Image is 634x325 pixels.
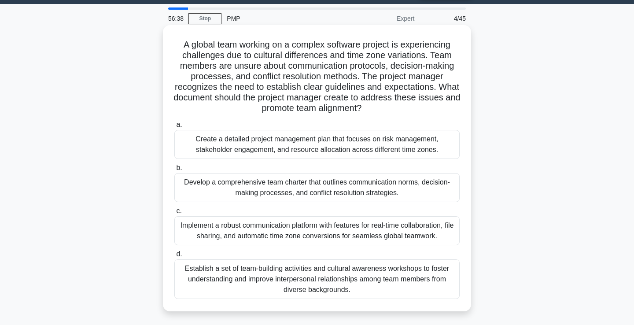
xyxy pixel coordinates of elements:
span: c. [176,207,181,214]
div: 4/45 [420,10,471,27]
div: Expert [343,10,420,27]
div: PMP [221,10,343,27]
div: Develop a comprehensive team charter that outlines communication norms, decision-making processes... [174,173,460,202]
span: d. [176,250,182,258]
div: Establish a set of team-building activities and cultural awareness workshops to foster understand... [174,259,460,299]
span: a. [176,121,182,128]
div: Implement a robust communication platform with features for real-time collaboration, file sharing... [174,216,460,245]
span: b. [176,164,182,171]
a: Stop [188,13,221,24]
div: 56:38 [163,10,188,27]
h5: A global team working on a complex software project is experiencing challenges due to cultural di... [173,39,461,114]
div: Create a detailed project management plan that focuses on risk management, stakeholder engagement... [174,130,460,159]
